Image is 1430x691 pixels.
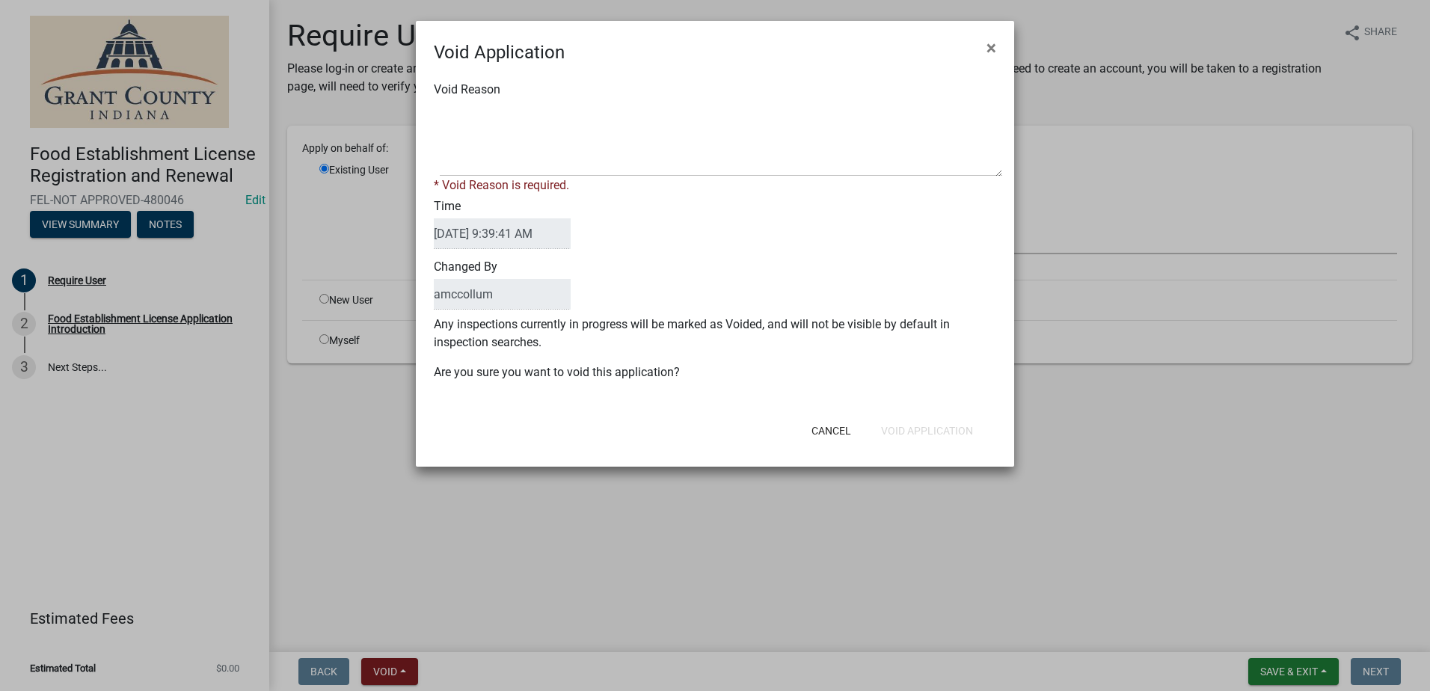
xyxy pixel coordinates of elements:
textarea: Void Reason [440,102,1002,176]
button: Close [975,27,1008,69]
label: Time [434,200,571,249]
p: Are you sure you want to void this application? [434,363,996,381]
input: ClosedBy [434,279,571,310]
label: Void Reason [434,84,500,96]
button: Cancel [800,417,863,444]
h4: Void Application [434,39,565,66]
p: Any inspections currently in progress will be marked as Voided, and will not be visible by defaul... [434,316,996,351]
label: Changed By [434,261,571,310]
input: DateTime [434,218,571,249]
button: Void Application [869,417,985,444]
div: * Void Reason is required. [434,176,996,194]
span: × [986,37,996,58]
